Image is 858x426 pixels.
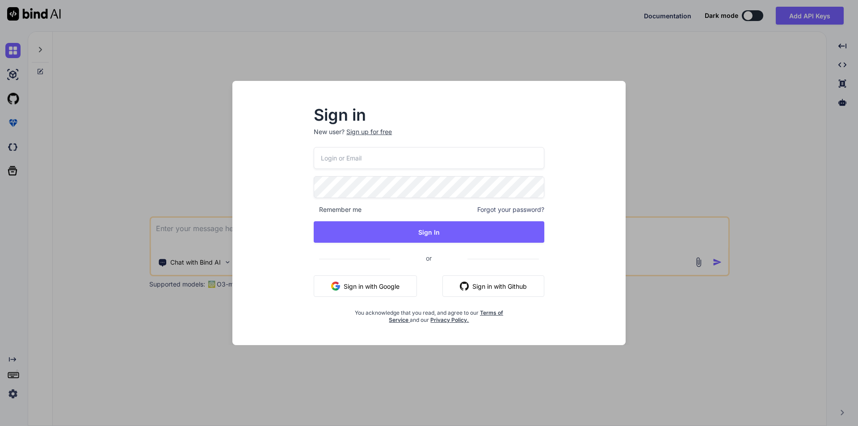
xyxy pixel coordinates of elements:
[314,127,544,147] p: New user?
[430,316,469,323] a: Privacy Policy.
[346,127,392,136] div: Sign up for free
[460,282,469,291] img: github
[314,221,544,243] button: Sign In
[314,108,544,122] h2: Sign in
[314,205,362,214] span: Remember me
[390,247,467,269] span: or
[352,304,506,324] div: You acknowledge that you read, and agree to our and our
[331,282,340,291] img: google
[477,205,544,214] span: Forgot your password?
[314,275,417,297] button: Sign in with Google
[389,309,503,323] a: Terms of Service
[442,275,544,297] button: Sign in with Github
[314,147,544,169] input: Login or Email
